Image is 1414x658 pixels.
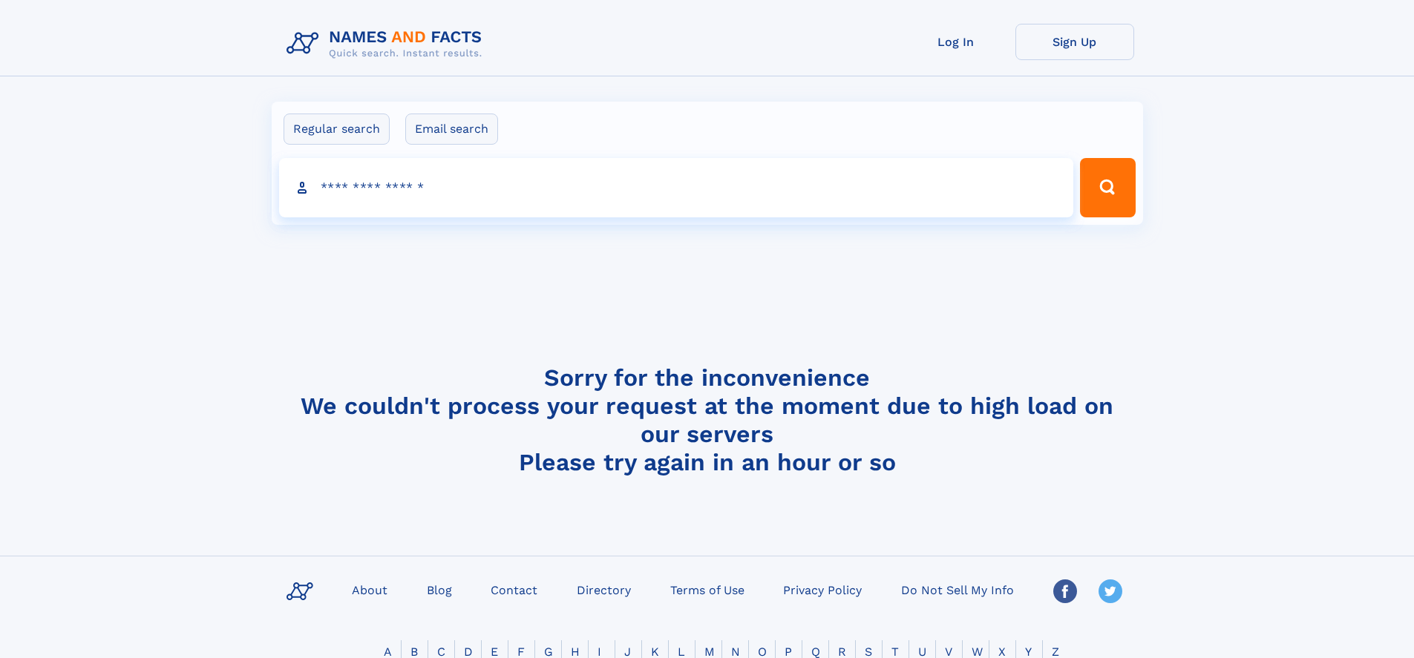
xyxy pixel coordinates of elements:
a: Contact [485,579,543,600]
img: Logo Names and Facts [281,24,494,64]
label: Email search [405,113,498,145]
label: Regular search [284,113,390,145]
img: Twitter [1099,579,1122,603]
a: Do Not Sell My Info [895,579,1020,600]
a: Terms of Use [664,579,750,600]
img: Facebook [1053,579,1077,603]
button: Search Button [1080,158,1135,217]
h4: Sorry for the inconvenience We couldn't process your request at the moment due to high load on ou... [281,363,1134,476]
a: Blog [421,579,458,600]
a: Privacy Policy [777,579,868,600]
a: About [346,579,393,600]
a: Log In [897,24,1015,60]
input: search input [279,158,1074,217]
a: Directory [571,579,637,600]
a: Sign Up [1015,24,1134,60]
